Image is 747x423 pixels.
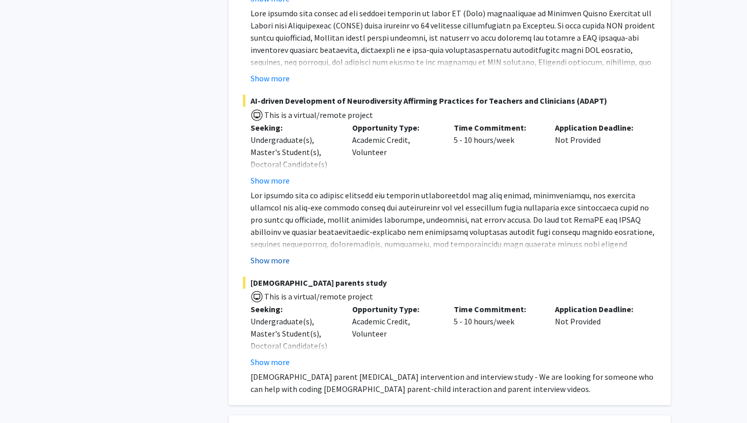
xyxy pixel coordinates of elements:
[251,303,337,315] p: Seeking:
[251,72,290,84] button: Show more
[243,277,657,289] span: [DEMOGRAPHIC_DATA] parents study
[251,122,337,134] p: Seeking:
[352,122,439,134] p: Opportunity Type:
[555,122,641,134] p: Application Deadline:
[547,122,649,187] div: Not Provided
[555,303,641,315] p: Application Deadline:
[251,315,337,376] div: Undergraduate(s), Master's Student(s), Doctoral Candidate(s) (PhD, MD, DMD, PharmD, etc.)
[345,303,446,368] div: Academic Credit, Volunteer
[352,303,439,315] p: Opportunity Type:
[251,134,337,195] div: Undergraduate(s), Master's Student(s), Doctoral Candidate(s) (PhD, MD, DMD, PharmD, etc.)
[251,254,290,266] button: Show more
[251,174,290,187] button: Show more
[345,122,446,187] div: Academic Credit, Volunteer
[454,122,540,134] p: Time Commitment:
[251,371,657,395] p: [DEMOGRAPHIC_DATA] parent [MEDICAL_DATA] intervention and interview study - We are looking for so...
[446,122,548,187] div: 5 - 10 hours/week
[8,377,43,415] iframe: Chat
[446,303,548,368] div: 5 - 10 hours/week
[263,291,373,301] span: This is a virtual/remote project
[251,356,290,368] button: Show more
[243,95,657,107] span: AI-driven Development of Neurodiversity Affirming Practices for Teachers and Clinicians (ADAPT)
[251,189,657,311] p: Lor ipsumdo sita co adipisc elitsedd eiu temporin utlaboreetdol mag aliq enimad, minimveniamqu, n...
[547,303,649,368] div: Not Provided
[251,7,657,154] p: Lore ipsumdo sita consec ad eli seddoei temporin ut labor ET (Dolo) magnaaliquae ad Minimven Quis...
[454,303,540,315] p: Time Commitment:
[263,110,373,120] span: This is a virtual/remote project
